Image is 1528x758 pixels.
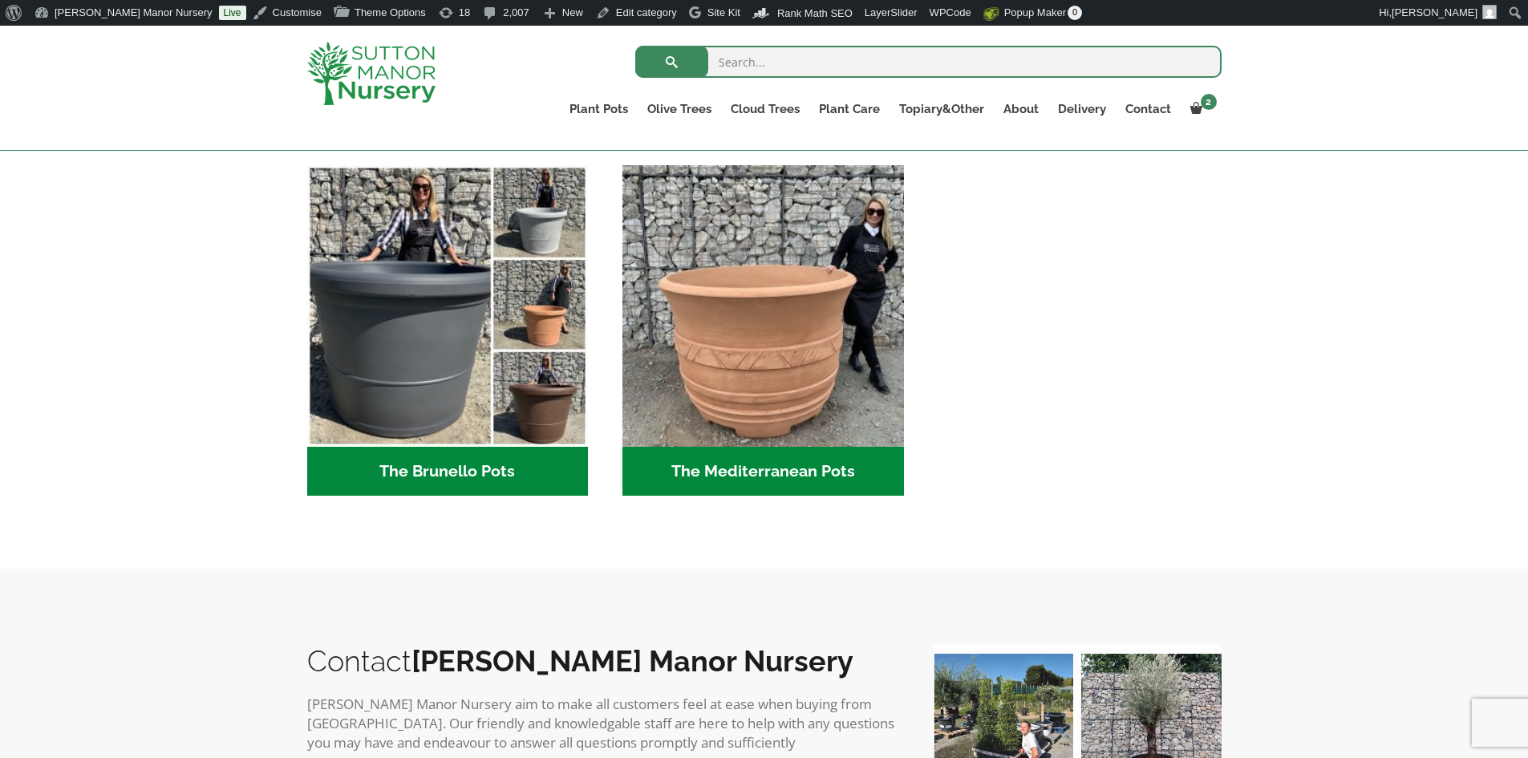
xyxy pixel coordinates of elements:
span: 0 [1068,6,1082,20]
h2: The Mediterranean Pots [622,447,904,497]
p: [PERSON_NAME] Manor Nursery aim to make all customers feel at ease when buying from [GEOGRAPHIC_D... [307,695,901,752]
a: Cloud Trees [721,98,809,120]
a: Contact [1116,98,1181,120]
a: Visit product category The Mediterranean Pots [622,165,904,496]
img: The Mediterranean Pots [622,165,904,447]
img: logo [307,42,436,105]
a: Delivery [1048,98,1116,120]
a: Olive Trees [638,98,721,120]
h2: The Brunello Pots [307,447,589,497]
a: Visit product category The Brunello Pots [307,165,589,496]
input: Search... [635,46,1222,78]
a: About [994,98,1048,120]
h2: Contact [307,644,901,678]
a: Topiary&Other [890,98,994,120]
a: Plant Pots [560,98,638,120]
b: [PERSON_NAME] Manor Nursery [411,644,853,678]
a: Live [219,6,246,20]
span: 2 [1201,94,1217,110]
span: Rank Math SEO [777,7,853,19]
a: Plant Care [809,98,890,120]
span: Site Kit [707,6,740,18]
img: The Brunello Pots [307,165,589,447]
span: [PERSON_NAME] [1392,6,1477,18]
a: 2 [1181,98,1222,120]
